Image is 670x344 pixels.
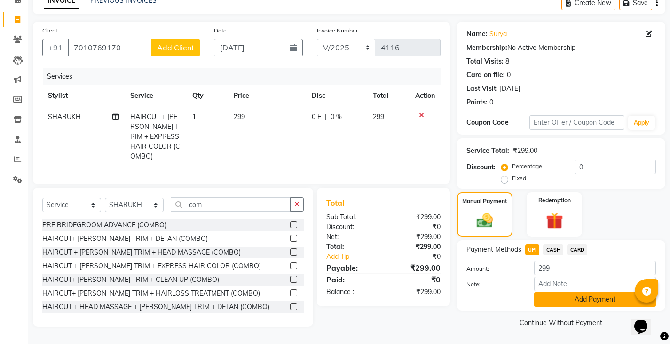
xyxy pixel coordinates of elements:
[541,210,568,232] img: _gift.svg
[317,26,358,35] label: Invoice Number
[500,84,520,94] div: [DATE]
[42,26,57,35] label: Client
[48,112,81,121] span: SHARUKH
[42,220,166,230] div: PRE BRIDEGROOM ADVANCE (COMBO)
[367,85,410,106] th: Total
[171,197,291,212] input: Search or Scan
[466,146,509,156] div: Service Total:
[489,97,493,107] div: 0
[567,244,587,255] span: CARD
[42,85,125,106] th: Stylist
[130,112,180,160] span: HAIRCUT + [PERSON_NAME] TRIM + EXPRESS HAIR COLOR (COMBO)
[214,26,227,35] label: Date
[529,115,624,130] input: Enter Offer / Coupon Code
[125,85,187,106] th: Service
[628,116,655,130] button: Apply
[326,198,348,208] span: Total
[319,274,383,285] div: Paid:
[42,39,69,56] button: +91
[151,39,200,56] button: Add Client
[42,248,241,257] div: HAIRCUT + [PERSON_NAME] TRIM + HEAD MASSAGE (COMBO)
[42,288,260,298] div: HAIRCUT+ [PERSON_NAME] TRIM + HAIRLOSS TREATMENT (COMBO)
[466,245,521,255] span: Payment Methods
[410,85,441,106] th: Action
[513,146,537,156] div: ₹299.00
[383,287,447,297] div: ₹299.00
[466,118,529,128] div: Coupon Code
[512,174,526,183] label: Fixed
[394,252,448,262] div: ₹0
[543,244,563,255] span: CASH
[43,68,448,85] div: Services
[68,39,152,56] input: Search by Name/Mobile/Email/Code
[538,196,571,205] label: Redemption
[534,292,656,307] button: Add Payment
[157,43,194,52] span: Add Client
[383,262,447,273] div: ₹299.00
[319,232,383,242] div: Net:
[466,56,504,66] div: Total Visits:
[472,211,498,230] img: _cash.svg
[319,212,383,222] div: Sub Total:
[42,275,219,285] div: HAIRCUT+ [PERSON_NAME] TRIM + CLEAN UP (COMBO)
[525,244,540,255] span: UPI
[331,112,342,122] span: 0 %
[306,85,367,106] th: Disc
[459,280,527,288] label: Note:
[319,242,383,252] div: Total:
[466,97,488,107] div: Points:
[466,29,488,39] div: Name:
[325,112,327,122] span: |
[383,242,447,252] div: ₹299.00
[319,252,394,262] a: Add Tip
[466,43,507,53] div: Membership:
[466,84,498,94] div: Last Visit:
[383,222,447,232] div: ₹0
[42,234,208,244] div: HAIRCUT+ [PERSON_NAME] TRIM + DETAN (COMBO)
[505,56,509,66] div: 8
[534,261,656,275] input: Amount
[507,70,511,80] div: 0
[42,302,269,312] div: HAIRCUT + HEAD MASSAGE + [PERSON_NAME] TRIM + DETAN (COMBO)
[187,85,228,106] th: Qty
[228,85,306,106] th: Price
[383,212,447,222] div: ₹299.00
[383,274,447,285] div: ₹0
[466,162,496,172] div: Discount:
[512,162,542,170] label: Percentage
[312,112,321,122] span: 0 F
[234,112,245,121] span: 299
[489,29,507,39] a: Surya
[319,262,383,273] div: Payable:
[462,197,507,206] label: Manual Payment
[383,232,447,242] div: ₹299.00
[459,318,663,328] a: Continue Without Payment
[319,222,383,232] div: Discount:
[534,277,656,291] input: Add Note
[631,306,661,335] iframe: chat widget
[459,264,527,273] label: Amount:
[466,70,505,80] div: Card on file:
[319,287,383,297] div: Balance :
[42,261,261,271] div: HAIRCUT + [PERSON_NAME] TRIM + EXPRESS HAIR COLOR (COMBO)
[466,43,656,53] div: No Active Membership
[192,112,196,121] span: 1
[373,112,384,121] span: 299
